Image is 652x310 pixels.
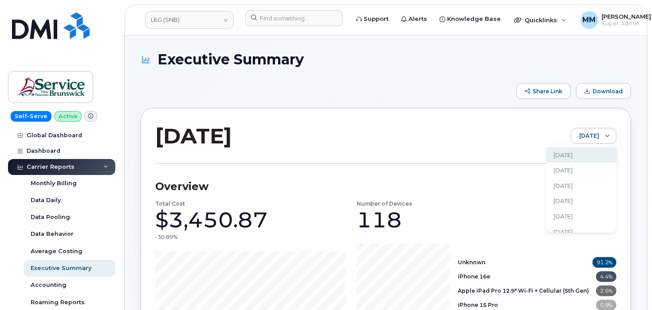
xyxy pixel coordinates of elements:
[554,212,573,221] span: [DATE]
[571,128,599,144] span: September 2025
[546,144,617,274] ul: Option List
[596,271,617,282] span: 4.4%
[157,52,304,67] span: Executive Summary
[546,209,617,224] li: May 2025
[546,224,617,240] li: April 2025
[357,201,412,207] h4: Number of Devices
[554,151,573,159] span: [DATE]
[516,83,571,99] button: Share Link
[533,88,562,95] span: Share Link
[546,163,617,178] li: August 2025
[554,182,573,190] span: [DATE]
[155,180,617,193] h3: Overview
[554,197,573,205] span: [DATE]
[596,286,617,296] span: 2.6%
[546,178,617,194] li: July 2025
[546,193,617,209] li: June 2025
[593,257,617,268] span: 91.2%
[155,207,268,233] div: $3,450.87
[458,273,490,280] b: iPhone 16e
[554,166,573,175] span: [DATE]
[554,228,573,236] span: [DATE]
[458,259,485,266] b: Unknown
[155,233,177,241] div: -30.89%
[546,147,617,163] li: September 2025
[155,123,232,149] h2: [DATE]
[576,83,631,99] button: Download
[458,287,589,294] b: Apple iPad Pro 12.9" Wi-Fi + Cellular (5th Gen)
[357,207,402,233] div: 118
[458,302,498,308] b: iPhone 15 Pro
[155,201,185,207] h4: Total Cost
[593,88,623,95] span: Download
